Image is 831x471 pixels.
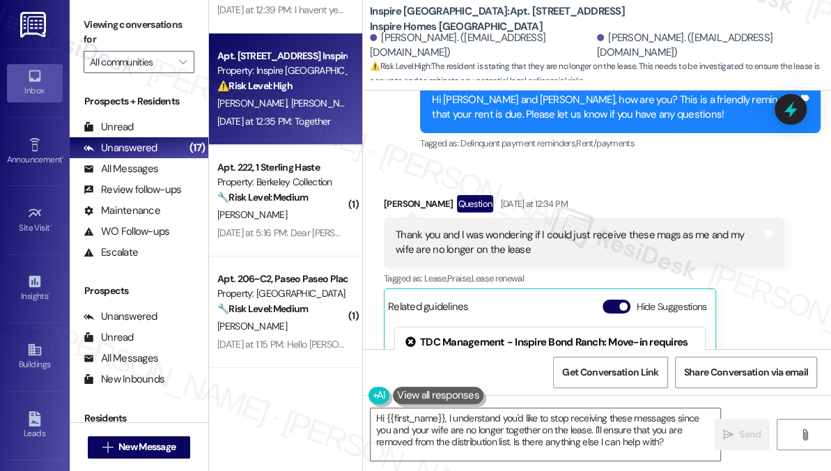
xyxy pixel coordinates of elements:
[7,201,63,239] a: Site Visit •
[370,31,593,61] div: [PERSON_NAME]. ([EMAIL_ADDRESS][DOMAIN_NAME])
[7,407,63,445] a: Leads
[576,137,635,149] span: Rent/payments
[471,272,524,284] span: Lease renewal
[62,153,64,162] span: •
[405,335,694,454] div: TDC Management - Inspire Bond Ranch: Move-in requires electricity setup, renter's insurance ($100...
[460,137,576,149] span: Delinquent payment reminders ,
[217,302,308,315] strong: 🔧 Risk Level: Medium
[217,208,287,221] span: [PERSON_NAME]
[291,97,361,109] span: [PERSON_NAME]
[7,64,63,102] a: Inbox
[186,137,208,159] div: (17)
[714,419,770,450] button: Send
[118,440,176,454] span: New Message
[684,365,808,380] span: Share Conversation via email
[371,408,720,461] textarea: Hi {{first_name}}, I understand you'd like to stop receiving these messages since you and your wi...
[84,183,181,197] div: Review follow-ups
[432,93,798,123] div: Hi [PERSON_NAME] and [PERSON_NAME], how are you? This is a friendly reminder that your rent is du...
[562,365,658,380] span: Get Conversation Link
[388,300,469,320] div: Related guidelines
[84,14,194,51] label: Viewing conversations for
[457,195,494,213] div: Question
[723,429,733,440] i: 
[217,191,308,203] strong: 🔧 Risk Level: Medium
[84,309,157,324] div: Unanswered
[217,97,291,109] span: [PERSON_NAME]
[84,141,157,155] div: Unanswered
[84,203,160,218] div: Maintenance
[217,115,330,128] div: [DATE] at 12:35 PM: Together
[84,245,138,260] div: Escalate
[370,4,649,34] b: Inspire [GEOGRAPHIC_DATA]: Apt. [STREET_ADDRESS] Inspire Homes [GEOGRAPHIC_DATA]
[217,320,287,332] span: [PERSON_NAME]
[70,284,208,298] div: Prospects
[70,94,208,109] div: Prospects + Residents
[102,442,113,453] i: 
[217,160,346,175] div: Apt. 222, 1 Sterling Haste
[20,12,49,38] img: ResiDesk Logo
[84,351,158,366] div: All Messages
[48,289,50,299] span: •
[84,162,158,176] div: All Messages
[217,286,346,301] div: Property: [GEOGRAPHIC_DATA]
[84,372,164,387] div: New Inbounds
[217,272,346,286] div: Apt. 206~C2, Paseo Paseo Place
[384,268,784,288] div: Tagged as:
[84,120,134,134] div: Unread
[675,357,817,388] button: Share Conversation via email
[217,63,346,78] div: Property: Inspire [GEOGRAPHIC_DATA]
[497,196,567,211] div: [DATE] at 12:34 PM
[7,338,63,376] a: Buildings
[739,427,761,442] span: Send
[84,330,134,345] div: Unread
[7,270,63,307] a: Insights •
[88,436,191,458] button: New Message
[179,56,187,68] i: 
[396,228,762,258] div: Thank you and I was wondering if I could just receive these mags as me and my wife are no longer ...
[70,411,208,426] div: Residents
[217,175,346,190] div: Property: Berkeley Collection
[370,59,831,89] span: : The resident is stating that they are no longer on the lease. This needs to be investigated to ...
[447,272,471,284] span: Praise ,
[50,221,52,231] span: •
[799,429,809,440] i: 
[370,61,430,72] strong: ⚠️ Risk Level: High
[424,272,447,284] span: Lease ,
[90,51,172,73] input: All communities
[384,195,784,217] div: [PERSON_NAME]
[84,224,169,239] div: WO Follow-ups
[420,133,821,153] div: Tagged as:
[636,300,706,314] label: Hide Suggestions
[217,79,293,92] strong: ⚠️ Risk Level: High
[217,49,346,63] div: Apt. [STREET_ADDRESS] Inspire Homes [GEOGRAPHIC_DATA]
[553,357,667,388] button: Get Conversation Link
[597,31,821,61] div: [PERSON_NAME]. ([EMAIL_ADDRESS][DOMAIN_NAME])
